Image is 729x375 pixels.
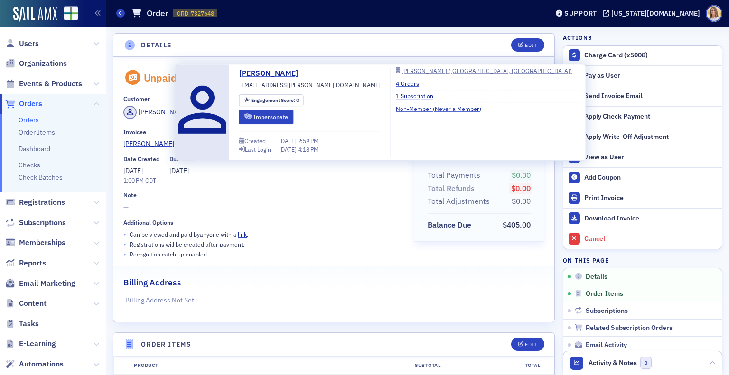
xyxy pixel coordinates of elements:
[127,362,348,369] div: Product
[19,359,64,369] span: Automations
[512,170,531,180] span: $0.00
[239,81,381,89] span: [EMAIL_ADDRESS][PERSON_NAME][DOMAIN_NAME]
[19,278,75,289] span: Email Marketing
[611,9,700,18] div: [US_STATE][DOMAIN_NAME]
[123,249,126,259] span: •
[123,229,126,239] span: •
[123,202,401,212] span: —
[147,8,168,19] h1: Order
[584,174,717,182] div: Add Coupon
[563,188,722,208] a: Print Invoice
[19,319,39,329] span: Tasks
[396,91,440,100] a: 1 Subscription
[239,94,304,106] div: Engagement Score: 0
[123,139,210,149] span: Gary L. Russell
[19,173,63,182] a: Check Batches
[251,97,296,103] span: Engagement Score :
[563,167,722,188] button: Add Coupon
[279,137,298,145] span: [DATE]
[123,139,401,149] a: [PERSON_NAME]
[5,58,67,69] a: Organizations
[5,258,46,268] a: Reports
[298,137,318,145] span: 2:59 PM
[563,65,722,86] button: Pay as User
[169,155,194,163] div: Due Date
[244,138,266,144] div: Created
[123,155,159,163] div: Date Created
[563,208,722,229] a: Download Invoice
[19,145,50,153] a: Dashboard
[19,338,56,349] span: E-Learning
[123,219,173,226] div: Additional Options
[19,116,39,124] a: Orders
[123,192,137,199] div: Note
[563,46,722,65] button: Charge Card (x5008)
[428,170,480,181] div: Total Payments
[603,10,703,17] button: [US_STATE][DOMAIN_NAME]
[123,95,150,102] div: Customer
[511,338,544,351] button: Edit
[125,295,543,305] p: Billing Address Not Set
[584,214,717,223] div: Download Invoice
[396,104,488,113] a: Non-Member (Never a Member)
[5,298,47,309] a: Content
[586,324,673,332] span: Related Subscription Orders
[428,220,471,231] div: Balance Due
[586,290,623,298] span: Order Items
[238,230,247,238] a: link
[584,235,717,243] div: Cancel
[123,276,181,289] h2: Billing Address
[57,6,78,22] a: View Homepage
[130,240,244,248] p: Registrations will be created after payment.
[13,7,57,22] img: SailAMX
[19,99,42,109] span: Orders
[584,51,717,60] div: Charge Card (x5008)
[19,238,65,248] span: Memberships
[428,183,478,194] span: Total Refunds
[123,128,146,136] div: Invoicee
[586,307,628,315] span: Subscriptions
[5,338,56,349] a: E-Learning
[706,5,722,22] span: Profile
[123,239,126,249] span: •
[123,106,189,119] a: [PERSON_NAME]
[5,79,82,89] a: Events & Products
[525,43,537,48] div: Edit
[396,68,580,73] a: [PERSON_NAME] ([GEOGRAPHIC_DATA], [GEOGRAPHIC_DATA])
[428,170,484,181] span: Total Payments
[584,153,717,162] div: View as User
[177,9,214,18] span: ORD-7327648
[563,256,722,265] h4: On this page
[239,68,305,79] a: [PERSON_NAME]
[396,79,426,88] a: 4 Orders
[19,258,46,268] span: Reports
[589,358,637,368] span: Activity & Notes
[503,220,531,229] span: $405.00
[169,166,189,175] span: [DATE]
[563,86,722,106] button: Send Invoice Email
[564,9,597,18] div: Support
[130,250,208,258] p: Recognition catch up enabled.
[144,176,156,184] span: CDT
[245,147,271,152] div: Last Login
[511,183,531,193] span: $0.00
[251,98,299,103] div: 0
[279,146,298,153] span: [DATE]
[5,359,64,369] a: Automations
[5,197,65,208] a: Registrations
[19,298,47,309] span: Content
[239,110,293,124] button: Impersonate
[19,197,65,208] span: Registrations
[19,79,82,89] span: Events & Products
[5,319,39,329] a: Tasks
[123,166,143,175] span: [DATE]
[428,196,493,207] span: Total Adjustments
[19,38,39,49] span: Users
[5,278,75,289] a: Email Marketing
[19,218,66,228] span: Subscriptions
[525,342,537,347] div: Edit
[512,196,531,206] span: $0.00
[5,99,42,109] a: Orders
[563,147,722,167] button: View as User
[298,146,318,153] span: 4:18 PM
